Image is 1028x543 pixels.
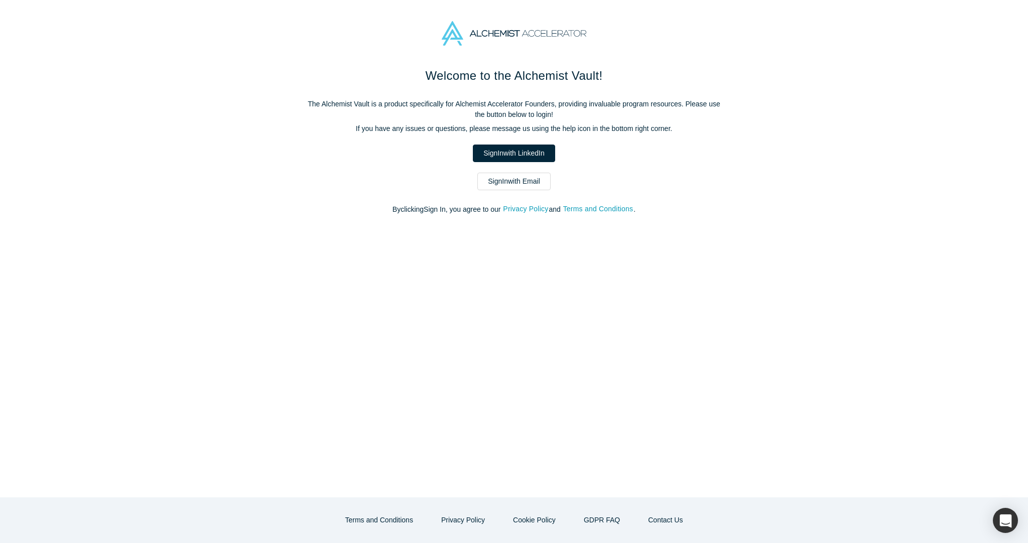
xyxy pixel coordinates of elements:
button: Contact Us [637,511,693,529]
h1: Welcome to the Alchemist Vault! [303,67,725,85]
img: Alchemist Accelerator Logo [442,21,586,46]
p: By clicking Sign In , you agree to our and . [303,204,725,215]
button: Terms and Conditions [563,203,634,215]
a: SignInwith LinkedIn [473,145,555,162]
p: The Alchemist Vault is a product specifically for Alchemist Accelerator Founders, providing inval... [303,99,725,120]
button: Cookie Policy [502,511,566,529]
button: Privacy Policy [502,203,549,215]
a: SignInwith Email [477,173,551,190]
a: GDPR FAQ [573,511,630,529]
button: Privacy Policy [431,511,495,529]
button: Terms and Conditions [335,511,424,529]
p: If you have any issues or questions, please message us using the help icon in the bottom right co... [303,123,725,134]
